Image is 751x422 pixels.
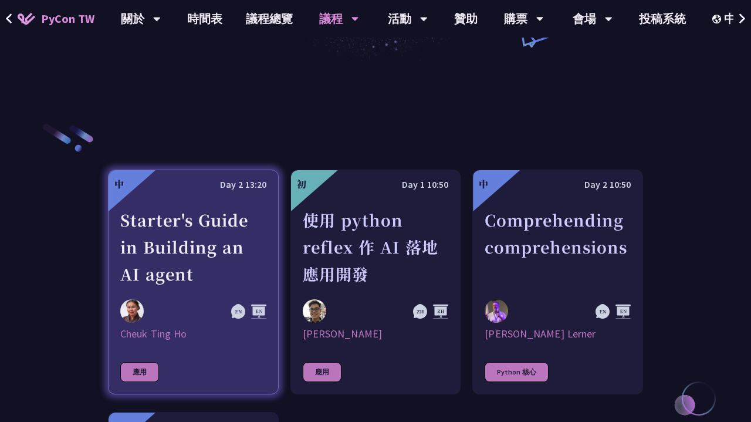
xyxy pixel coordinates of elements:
div: 應用 [120,362,159,382]
img: Home icon of PyCon TW 2025 [18,13,35,25]
div: 初 [297,177,306,191]
div: Day 2 13:20 [120,177,266,192]
div: Starter's Guide in Building an AI agent [120,207,266,288]
img: Reuven M. Lerner [485,299,508,325]
div: Cheuk Ting Ho [120,327,266,341]
div: [PERSON_NAME] Lerner [485,327,631,341]
a: 初 Day 1 10:50 使用 python reflex 作 AI 落地應用開發 Milo Chen [PERSON_NAME] 應用 [290,170,461,394]
img: Locale Icon [712,15,724,23]
div: Comprehending comprehensions [485,207,631,288]
div: 應用 [303,362,341,382]
div: 中 [479,177,488,191]
a: 中 Day 2 10:50 Comprehending comprehensions Reuven M. Lerner [PERSON_NAME] Lerner Python 核心 [472,170,643,394]
div: [PERSON_NAME] [303,327,449,341]
a: PyCon TW [6,4,106,33]
div: 中 [114,177,124,191]
div: Day 2 10:50 [485,177,631,192]
img: Milo Chen [303,299,326,323]
a: 中 Day 2 13:20 Starter's Guide in Building an AI agent Cheuk Ting Ho Cheuk Ting Ho 應用 [108,170,279,394]
div: 使用 python reflex 作 AI 落地應用開發 [303,207,449,288]
img: Cheuk Ting Ho [120,299,144,323]
div: Python 核心 [485,362,549,382]
span: PyCon TW [41,10,94,28]
div: Day 1 10:50 [303,177,449,192]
